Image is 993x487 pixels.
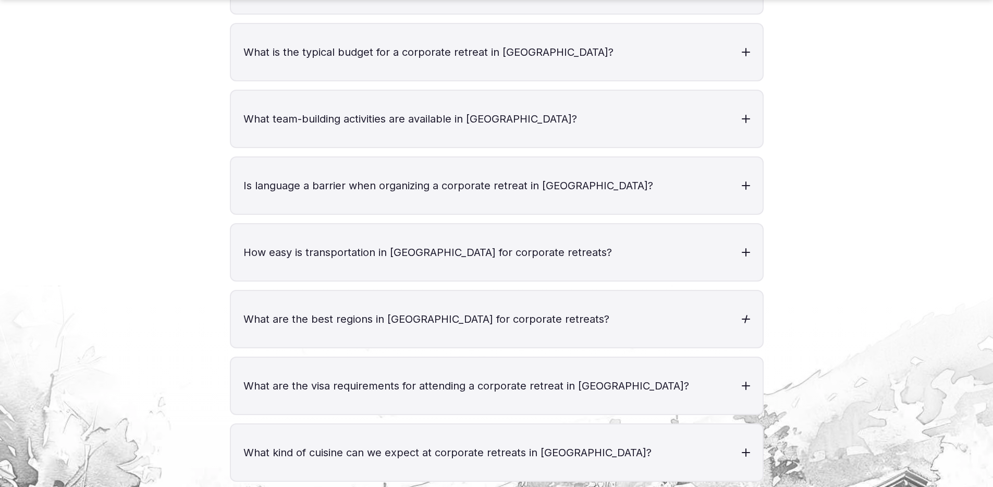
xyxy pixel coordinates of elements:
h3: How easy is transportation in [GEOGRAPHIC_DATA] for corporate retreats? [231,224,763,281]
h3: What are the best regions in [GEOGRAPHIC_DATA] for corporate retreats? [231,291,763,347]
h3: What is the typical budget for a corporate retreat in [GEOGRAPHIC_DATA]? [231,24,763,80]
h3: What are the visa requirements for attending a corporate retreat in [GEOGRAPHIC_DATA]? [231,358,763,414]
h3: What kind of cuisine can we expect at corporate retreats in [GEOGRAPHIC_DATA]? [231,424,763,481]
h3: What team-building activities are available in [GEOGRAPHIC_DATA]? [231,91,763,147]
h3: Is language a barrier when organizing a corporate retreat in [GEOGRAPHIC_DATA]? [231,157,763,214]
